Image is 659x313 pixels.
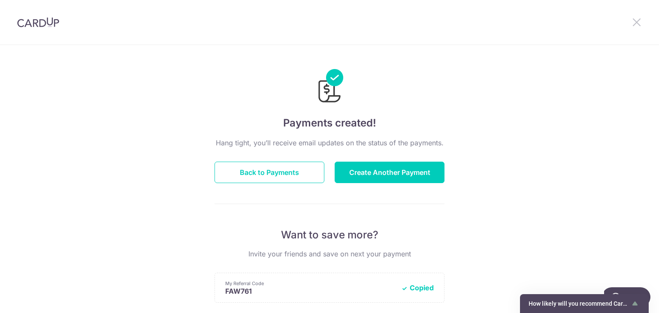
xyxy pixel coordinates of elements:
[225,280,394,287] p: My Referral Code
[215,249,444,259] p: Invite your friends and save on next your payment
[215,115,444,131] h4: Payments created!
[529,300,630,307] span: How likely will you recommend CardUp to a friend?
[215,138,444,148] p: Hang tight, you’ll receive email updates on the status of the payments.
[225,287,394,295] p: FAW761
[401,283,434,292] button: Copied
[604,287,650,309] iframe: Opens a widget where you can find more information
[316,69,343,105] img: Payments
[335,162,444,183] button: Create Another Payment
[529,298,640,309] button: Show survey - How likely will you recommend CardUp to a friend?
[215,162,324,183] button: Back to Payments
[17,17,59,27] img: CardUp
[215,228,444,242] p: Want to save more?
